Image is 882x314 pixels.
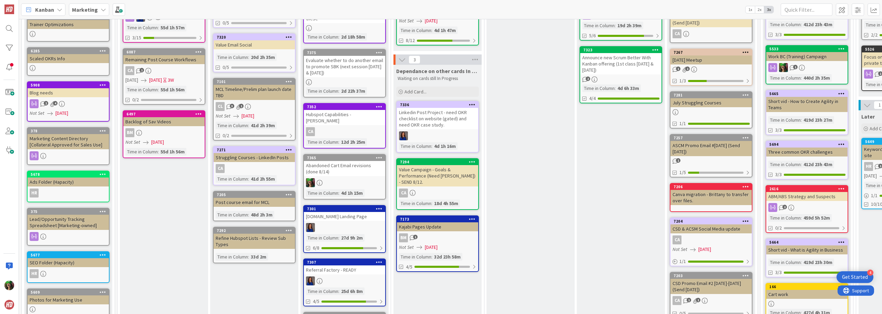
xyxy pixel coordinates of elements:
[31,129,109,133] div: 378
[580,47,661,74] div: 7323Announce new Scrum Better With Kanban offering (1st class [DATE] & [DATE])
[304,104,385,125] div: 7352Hubspot Capabilities - [PERSON_NAME]
[793,65,798,69] span: 1
[28,128,109,134] div: 378
[30,189,39,197] div: HR
[432,200,460,207] div: 18d 4h 55m
[132,34,141,41] span: 3/15
[214,147,295,162] div: 7271Struggling Courses - LinkedIn Posts
[670,92,752,107] div: 7281July Struggling Courses
[28,189,109,197] div: HR
[306,223,315,232] img: SL
[216,122,248,129] div: Time in Column
[673,29,681,38] div: CA
[397,131,478,140] div: SL
[239,104,244,108] span: 1
[213,78,296,141] a: 7101MCL Timeline/Prelim plan launch date TBDCLNot Set[DATE]Time in Column:41d 2h 39m0/2
[213,146,296,185] a: 7271Struggling Courses - LinkedIn PostsCATime in Column:41d 2h 55m
[670,12,752,27] div: August Struggling Courses Email (Send [DATE])
[766,186,848,192] div: 2616
[27,13,110,42] a: 6140Trainer Optimizations
[404,89,427,95] span: Add Card...
[775,224,782,232] span: 0/2
[217,228,295,233] div: 7292
[674,135,752,140] div: 7257
[248,122,249,129] span: :
[306,234,338,242] div: Time in Column
[397,102,478,129] div: 7336Linkedin Post Project - need OKR checklist on website (gated) and need OKR case study.
[123,110,205,158] a: 6497Backlog of Sav VideosBMNot Set[DATE]Time in Column:55d 1h 56m
[306,33,338,41] div: Time in Column
[304,155,385,176] div: 7365Abandoned Cart Email revisions (done 8/14)
[28,14,109,29] div: 6140Trainer Optimizations
[223,132,229,139] span: 0/2
[307,104,385,109] div: 7352
[27,208,110,246] a: 375Lead/Opportunity Tracking Spreadsheet [Marketing-owned]
[28,48,109,54] div: 6285
[125,86,158,93] div: Time in Column
[766,46,848,61] div: 5533Work BC (Training) Campaign
[801,214,802,222] span: :
[397,159,478,186] div: 7294Value Campaign - Goals & Performance (Need [PERSON_NAME]) - SEND 8/12.
[616,84,641,92] div: 4d 6h 33m
[766,52,848,61] div: Work BC (Training) Campaign
[214,227,295,249] div: 7292Refine Hubspot Lists - Review Sub Types
[214,85,295,100] div: MCL Timeline/Prelim plan launch date TBD
[28,88,109,97] div: Blog needs
[399,18,414,24] i: Not Set
[397,102,478,108] div: 7336
[123,117,205,126] div: Backlog of Sav Videos
[766,46,848,52] div: 5533
[242,112,254,120] span: [DATE]
[679,77,686,84] span: 1/3
[431,27,432,34] span: :
[400,102,478,107] div: 7336
[123,66,205,75] div: CA
[14,1,31,9] span: Support
[27,47,110,76] a: 6285Scaled OKRs Info
[28,209,109,230] div: 375Lead/Opportunity Tracking Spreadsheet [Marketing-owned]
[580,53,661,74] div: Announce new Scrum Better With Kanban offering (1st class [DATE] & [DATE])
[616,22,643,29] div: 19d 2h 39m
[801,161,802,168] span: :
[306,189,338,197] div: Time in Column
[670,183,752,212] a: 7206Canva migration - Brittany to transfer over files.
[775,31,782,38] span: 3/3
[304,110,385,125] div: Hubspot Capabilities - [PERSON_NAME]
[397,216,478,222] div: 7173
[769,186,848,191] div: 2616
[431,200,432,207] span: :
[230,104,234,108] span: 3
[670,217,752,266] a: 7204CSD & ACSM Social Media updateCANot Set[DATE]1/1
[303,154,386,200] a: 7365Abandoned Cart Email revisions (done 8/14)SLTime in Column:4d 1h 15m
[123,48,205,105] a: 6087Remaining Post Course WorkflowsCA[DATE][DATE]3WTime in Column:55d 1h 56m0/2
[304,104,385,110] div: 7352
[769,47,848,51] div: 5533
[871,31,878,39] span: 2/2
[168,77,174,84] div: 3W
[802,21,834,28] div: 412d 23h 43m
[123,128,205,137] div: BM
[580,47,661,53] div: 7323
[304,161,385,176] div: Abandoned Cart Email revisions (done 8/14)
[35,6,54,14] span: Kanban
[158,86,159,93] span: :
[674,93,752,98] div: 7281
[159,86,186,93] div: 55d 1h 56m
[670,5,752,43] a: August Struggling Courses Email (Send [DATE])CA
[782,205,787,209] span: 2
[397,222,478,231] div: Kajabi Pages Update
[214,164,295,173] div: CA
[397,189,478,197] div: CA
[249,53,277,61] div: 20d 2h 35m
[126,50,205,54] div: 6087
[670,92,752,98] div: 7281
[27,81,110,122] a: 5908Blog needsNot Set[DATE]
[339,138,367,146] div: 12d 2h 25m
[432,142,458,150] div: 4d 1h 16m
[304,56,385,77] div: Evaluate whether to do another email to promote SBK (next session [DATE] & [DATE])
[766,185,848,233] a: 2616ABM/ABS Strategy and SuspectsTime in Column:459d 5h 52m0/2
[397,108,478,129] div: Linkedin Post Project - need OKR checklist on website (gated) and need OKR case study.
[125,24,158,31] div: Time in Column
[28,48,109,63] div: 6285Scaled OKRs Info
[775,171,782,178] span: 3/3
